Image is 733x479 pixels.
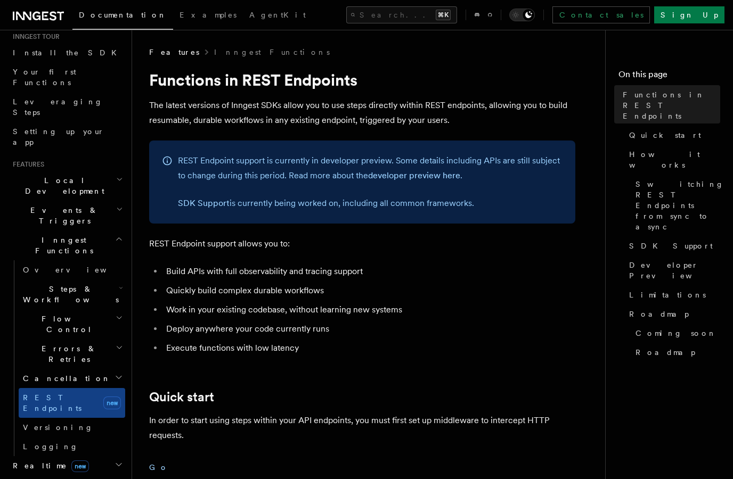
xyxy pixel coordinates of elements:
[19,279,125,309] button: Steps & Workflows
[625,285,720,304] a: Limitations
[19,343,116,365] span: Errors & Retries
[19,437,125,456] a: Logging
[149,390,214,404] a: Quick start
[19,373,111,384] span: Cancellation
[436,10,451,20] kbd: ⌘K
[631,324,720,343] a: Coming soon
[180,11,237,19] span: Examples
[173,3,243,29] a: Examples
[243,3,312,29] a: AgentKit
[9,456,125,475] button: Realtimenew
[19,284,119,305] span: Steps & Workflows
[629,241,713,251] span: SDK Support
[618,68,720,85] h4: On this page
[23,423,93,432] span: Versioning
[19,388,125,418] a: REST Endpointsnew
[149,236,575,251] p: REST Endpoint support allows you to:
[149,98,575,128] p: The latest versions of Inngest SDKs allow you to use steps directly within REST endpoints, allowi...
[214,47,330,57] a: Inngest Functions
[9,43,125,62] a: Install the SDK
[9,62,125,92] a: Your first Functions
[103,397,121,409] span: new
[163,302,575,317] li: Work in your existing codebase, without learning new systems
[625,304,720,324] a: Roadmap
[13,127,104,146] span: Setting up your app
[636,328,716,338] span: Coming soon
[346,6,457,23] button: Search...⌘K
[149,413,575,443] p: In order to start using steps within your API endpoints, you must first set up middleware to inte...
[629,130,701,141] span: Quick start
[654,6,724,23] a: Sign Up
[9,171,125,201] button: Local Development
[629,149,720,170] span: How it works
[9,260,125,456] div: Inngest Functions
[178,196,563,211] p: is currently being worked on, including all common frameworks.
[19,313,116,335] span: Flow Control
[13,48,123,57] span: Install the SDK
[9,235,115,256] span: Inngest Functions
[629,290,706,300] span: Limitations
[163,341,575,356] li: Execute functions with low latency
[23,266,133,274] span: Overview
[163,283,575,298] li: Quickly build complex durable workflows
[368,170,460,180] a: developer preview here
[9,92,125,122] a: Leveraging Steps
[631,175,720,236] a: Switching REST Endpoints from sync to async
[9,230,125,260] button: Inngest Functions
[9,205,116,226] span: Events & Triggers
[9,175,116,196] span: Local Development
[9,201,125,230] button: Events & Triggers
[178,153,563,183] p: REST Endpoint support is currently in developer preview. Some details including APIs are still su...
[19,369,125,388] button: Cancellation
[23,442,78,451] span: Logging
[19,309,125,339] button: Flow Control
[629,309,689,319] span: Roadmap
[163,264,575,279] li: Build APIs with full observability and tracing support
[19,339,125,369] button: Errors & Retries
[9,32,60,41] span: Inngest tour
[178,198,230,208] a: SDK Support
[625,236,720,255] a: SDK Support
[625,126,720,145] a: Quick start
[629,260,720,281] span: Developer Preview
[625,255,720,285] a: Developer Preview
[9,160,44,169] span: Features
[618,85,720,126] a: Functions in REST Endpoints
[79,11,167,19] span: Documentation
[71,460,89,472] span: new
[9,122,125,152] a: Setting up your app
[72,3,173,30] a: Documentation
[636,179,724,232] span: Switching REST Endpoints from sync to async
[163,321,575,336] li: Deploy anywhere your code currently runs
[13,97,103,117] span: Leveraging Steps
[552,6,650,23] a: Contact sales
[149,70,575,89] h1: Functions in REST Endpoints
[19,260,125,279] a: Overview
[636,347,695,358] span: Roadmap
[625,145,720,175] a: How it works
[149,47,199,57] span: Features
[249,11,306,19] span: AgentKit
[19,418,125,437] a: Versioning
[13,68,76,87] span: Your first Functions
[509,9,535,21] button: Toggle dark mode
[623,89,720,121] span: Functions in REST Endpoints
[631,343,720,362] a: Roadmap
[9,460,89,471] span: Realtime
[23,393,82,412] span: REST Endpoints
